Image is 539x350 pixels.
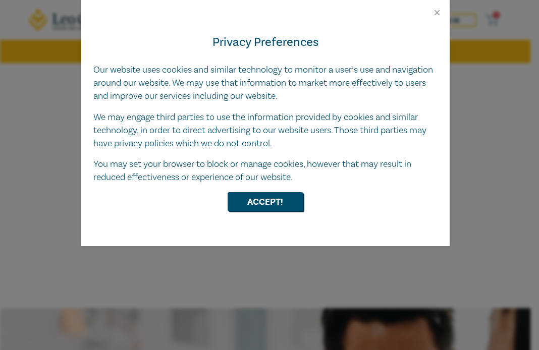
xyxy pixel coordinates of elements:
[93,33,438,51] h4: Privacy Preferences
[228,192,303,211] button: Accept!
[93,111,438,150] p: We may engage third parties to use the information provided by cookies and similar technology, in...
[93,64,438,103] p: Our website uses cookies and similar technology to monitor a user’s use and navigation around our...
[433,8,442,17] button: Close
[93,158,438,184] p: You may set your browser to block or manage cookies, however that may result in reduced effective...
